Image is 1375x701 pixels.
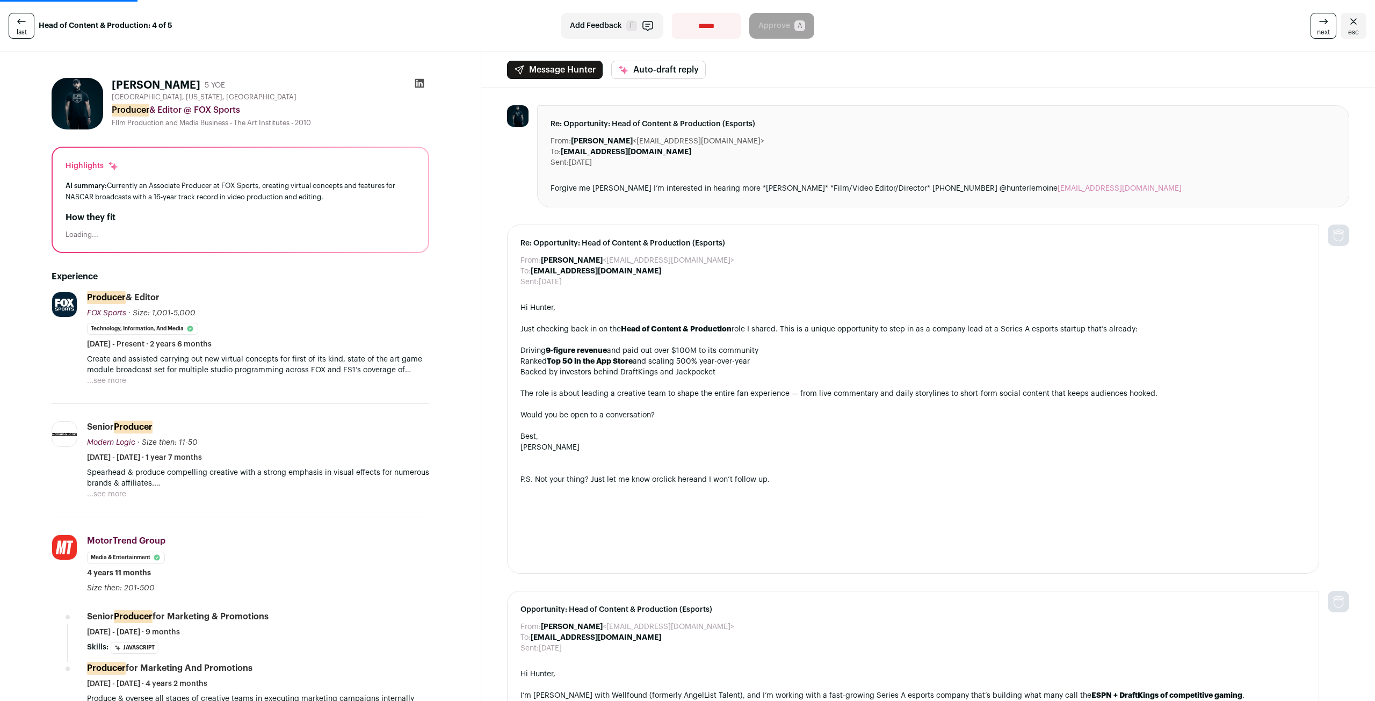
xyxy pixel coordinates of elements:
span: [DATE] - Present · 2 years 6 months [87,339,212,350]
div: Best, [520,431,1306,442]
div: P.S. Not your thing? Just let me know or and I won’t follow up. [520,474,1306,485]
li: JavaScript [111,642,158,654]
img: 8d4379edd1341f9abf7bd801a45164650651e60a74b835a244f8cde93eb87ff2.jpg [52,292,77,317]
span: MotorTrend Group [87,537,165,545]
button: Auto-draft reply [611,61,706,79]
img: 79bafec679e9a0ad4a078cb7f1120b9ca92ae1036fa7fd600cde6597fcffa30c.jpg [52,535,77,560]
div: 5 YOE [205,80,225,91]
span: · Size: 1,001-5,000 [128,309,196,317]
a: last [9,13,34,39]
span: Add Feedback [570,20,622,31]
span: [DATE] - [DATE] · 9 months [87,627,180,638]
h2: Experience [52,270,429,283]
span: Modern Logic [87,439,135,446]
button: ...see more [87,489,126,500]
dt: Sent: [520,643,539,654]
dt: Sent: [551,157,569,168]
span: · Size then: 11-50 [137,439,198,446]
div: Currently an Associate Producer at FOX Sports, creating virtual concepts and features for NASCAR ... [66,180,415,203]
button: Add Feedback F [561,13,663,39]
div: [PERSON_NAME] [520,442,1306,453]
span: [GEOGRAPHIC_DATA], [US_STATE], [GEOGRAPHIC_DATA] [112,93,296,102]
dd: [DATE] [569,157,592,168]
div: Just checking back in on the role I shared. This is a unique opportunity to step in as a company ... [520,324,1306,335]
button: ...see more [87,375,126,386]
div: Senior for Marketing & Promotions [87,611,269,623]
a: [EMAIL_ADDRESS][DOMAIN_NAME] [1058,185,1182,192]
mark: Producer [114,610,153,623]
img: c9b4ef19850a29e2cca48baeba81519bf24c7d638ac02805fcd7159922b2417d.jpg [52,78,103,129]
dd: <[EMAIL_ADDRESS][DOMAIN_NAME]> [571,136,764,147]
div: & Editor @ FOX Sports [112,104,429,117]
span: F [626,20,637,31]
mark: Producer [114,421,153,433]
div: Forgive me [PERSON_NAME] I’m interested in hearing more *[PERSON_NAME]* *Film/Video Editor/Direct... [551,183,1336,194]
img: nopic.png [1328,225,1349,246]
div: & Editor [87,292,160,303]
img: nopic.png [1328,591,1349,612]
h2: How they fit [66,211,415,224]
b: [EMAIL_ADDRESS][DOMAIN_NAME] [531,268,661,275]
dd: <[EMAIL_ADDRESS][DOMAIN_NAME]> [541,255,734,266]
b: [PERSON_NAME] [541,623,603,631]
span: esc [1348,28,1359,37]
span: AI summary: [66,182,107,189]
span: last [17,28,27,37]
span: FOX Sports [87,309,126,317]
dd: <[EMAIL_ADDRESS][DOMAIN_NAME]> [541,621,734,632]
li: Ranked and scaling 500% year-over-year [520,356,1306,367]
li: Media & Entertainment [87,552,165,563]
div: Senior [87,421,153,433]
button: Message Hunter [507,61,603,79]
b: [EMAIL_ADDRESS][DOMAIN_NAME] [531,634,661,641]
strong: Head of Content & Production: 4 of 5 [39,20,172,31]
span: Opportunity: Head of Content & Production (Esports) [520,604,1306,615]
strong: 9-figure revenue [546,347,607,355]
div: The role is about leading a creative team to shape the entire fan experience — from live commenta... [520,388,1306,399]
img: 94bdff6fa99a7a569dcf0e8e9c37d216b75466831b4485c0cb57f4b33e283b82.jpg [52,433,77,436]
span: Size then: 201-500 [87,584,155,592]
div: Highlights [66,161,119,171]
dt: From: [520,255,541,266]
b: [PERSON_NAME] [541,257,603,264]
b: [EMAIL_ADDRESS][DOMAIN_NAME] [561,148,691,156]
b: [PERSON_NAME] [571,138,633,145]
mark: Producer [112,104,149,117]
span: next [1317,28,1330,37]
div: Hi Hunter, [520,669,1306,680]
dd: [DATE] [539,277,562,287]
dt: From: [551,136,571,147]
span: Skills: [87,642,108,653]
dt: To: [551,147,561,157]
li: Driving and paid out over $100M to its community [520,345,1306,356]
p: Spearhead & produce compelling creative with a strong emphasis in visual effects for numerous bra... [87,467,429,489]
div: Hi Hunter, [520,302,1306,313]
li: Technology, Information, and Media [87,323,198,335]
div: for Marketing and Promotions [87,662,252,674]
div: Loading... [66,230,415,239]
dt: To: [520,266,531,277]
div: I’m [PERSON_NAME] with Wellfound (formerly AngelList Talent), and I’m working with a fast-growing... [520,690,1306,701]
div: Would you be open to a conversation? [520,410,1306,421]
mark: Producer [87,291,126,304]
dt: From: [520,621,541,632]
dt: To: [520,632,531,643]
a: click here [659,476,693,483]
span: [DATE] - [DATE] · 1 year 7 months [87,452,202,463]
span: Re: Opportunity: Head of Content & Production (Esports) [551,119,1336,129]
span: [DATE] - [DATE] · 4 years 2 months [87,678,207,689]
img: c9b4ef19850a29e2cca48baeba81519bf24c7d638ac02805fcd7159922b2417d.jpg [507,105,529,127]
a: Close [1341,13,1366,39]
strong: Head of Content & Production [621,326,732,333]
dd: [DATE] [539,643,562,654]
dt: Sent: [520,277,539,287]
strong: ESPN + DraftKings of competitive gaming [1091,692,1242,699]
h1: [PERSON_NAME] [112,78,200,93]
a: next [1311,13,1336,39]
li: Backed by investors behind DraftKings and Jackpocket [520,367,1306,378]
span: 4 years 11 months [87,568,151,579]
strong: Top 50 in the App Store [547,358,633,365]
span: Re: Opportunity: Head of Content & Production (Esports) [520,238,1306,249]
div: FIlm Production and Media Business - The Art Institutes - 2010 [112,119,429,127]
mark: Producer [87,662,126,675]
